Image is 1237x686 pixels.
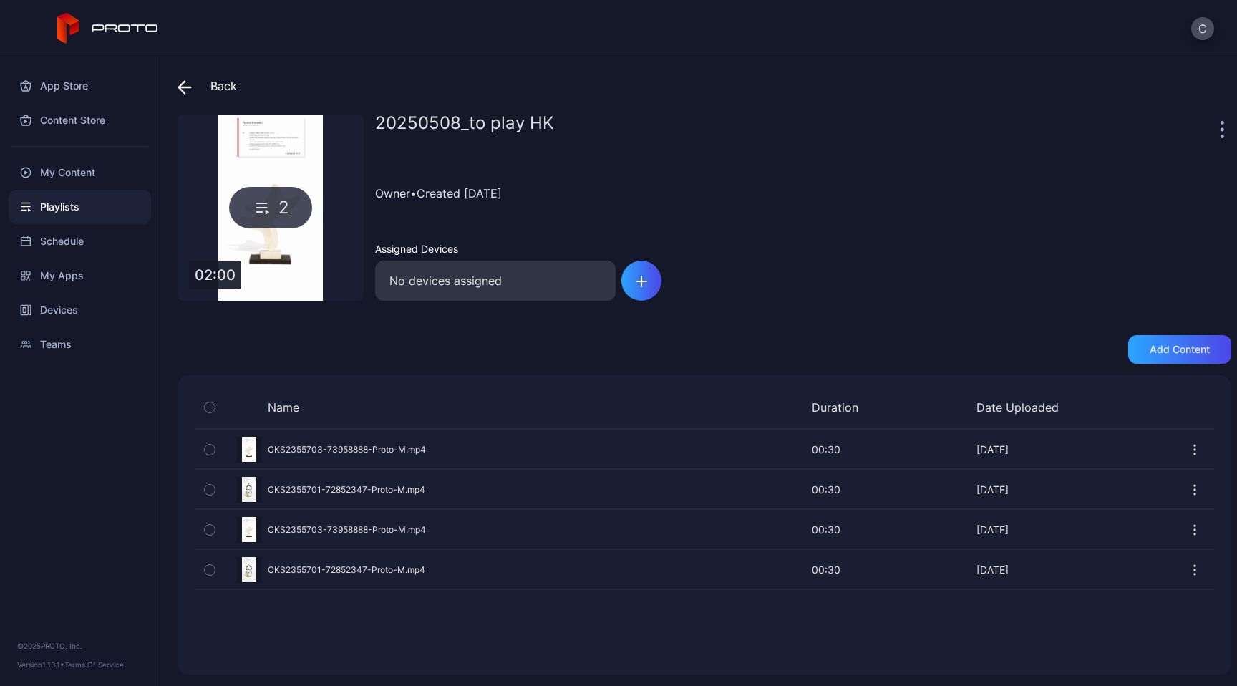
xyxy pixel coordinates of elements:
div: Duration [812,400,883,415]
div: No devices assigned [375,261,616,301]
div: Assigned Devices [375,243,616,255]
button: C [1191,17,1214,40]
a: App Store [9,69,151,103]
div: Back [178,69,237,103]
button: Add content [1128,335,1231,364]
div: Owner • Created [DATE] [375,160,1231,226]
div: © 2025 PROTO, Inc. [17,640,142,652]
div: Date Uploaded [976,400,1084,415]
a: Devices [9,293,151,327]
div: Name [225,400,719,415]
a: My Content [9,155,151,190]
a: Terms Of Service [64,660,124,669]
span: Version 1.13.1 • [17,660,64,669]
div: 20250508_to play HK [375,115,1217,143]
a: Content Store [9,103,151,137]
a: Schedule [9,224,151,259]
a: Teams [9,327,151,362]
div: Add content [1150,344,1210,355]
div: 2 [229,187,312,228]
a: Playlists [9,190,151,224]
a: My Apps [9,259,151,293]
